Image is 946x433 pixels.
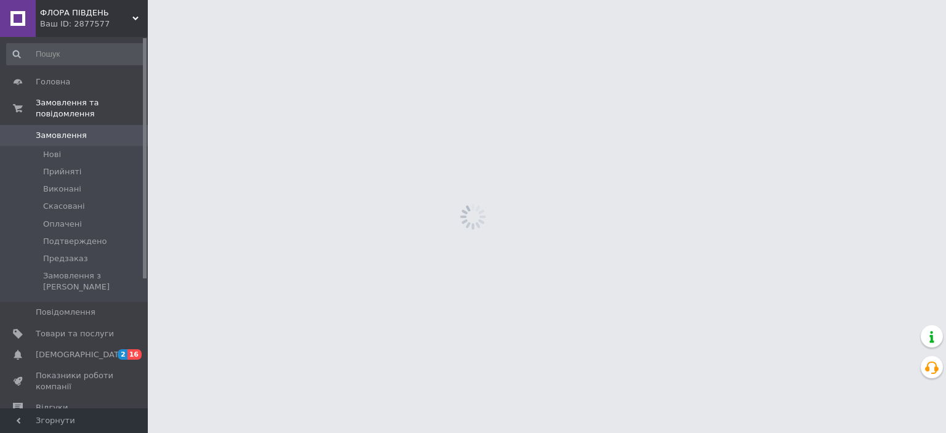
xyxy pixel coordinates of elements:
[36,97,148,119] span: Замовлення та повідомлення
[43,236,107,247] span: Подтверждено
[43,219,82,230] span: Оплачені
[118,349,127,360] span: 2
[36,130,87,141] span: Замовлення
[43,166,81,177] span: Прийняті
[43,201,85,212] span: Скасовані
[43,184,81,195] span: Виконані
[43,270,144,293] span: Замовлення з [PERSON_NAME]
[36,76,70,87] span: Головна
[127,349,142,360] span: 16
[36,307,95,318] span: Повідомлення
[40,7,132,18] span: ФЛОРА ПІВДЕНЬ
[36,328,114,339] span: Товари та послуги
[6,43,145,65] input: Пошук
[43,253,88,264] span: Предзаказ
[43,149,61,160] span: Нові
[40,18,148,30] div: Ваш ID: 2877577
[36,349,127,360] span: [DEMOGRAPHIC_DATA]
[36,402,68,413] span: Відгуки
[36,370,114,392] span: Показники роботи компанії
